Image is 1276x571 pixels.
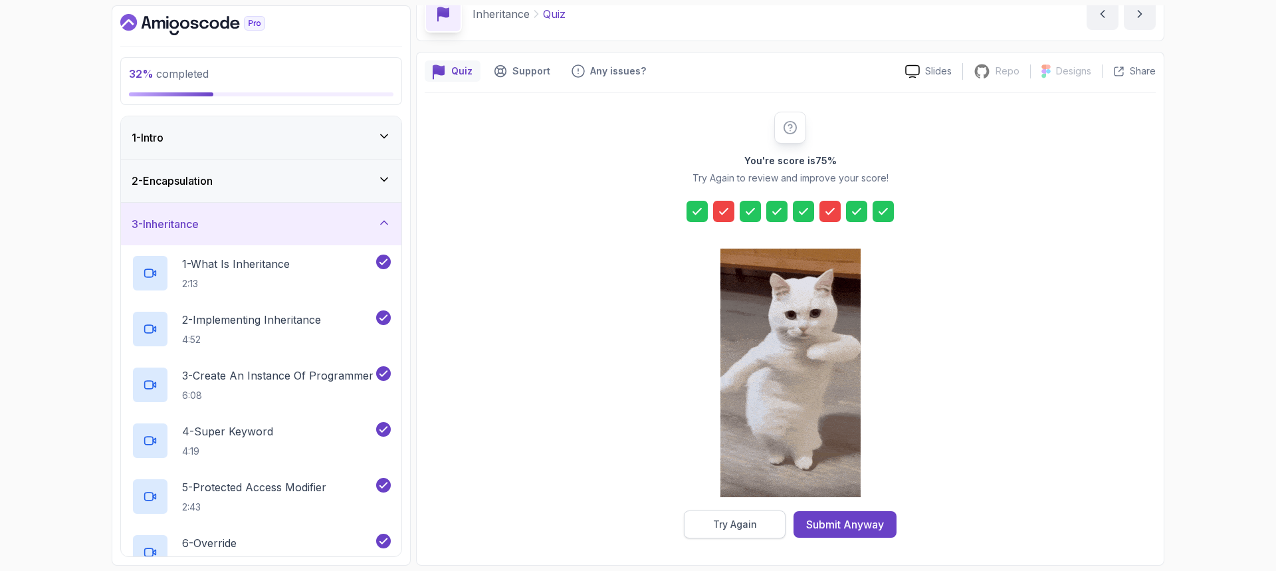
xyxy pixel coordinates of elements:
p: 2:43 [182,501,326,514]
a: Slides [895,64,962,78]
p: Quiz [543,6,566,22]
p: 6 - Override [182,535,237,551]
p: Repo [996,64,1019,78]
button: 6-Override5:56 [132,534,391,571]
button: 5-Protected Access Modifier2:43 [132,478,391,515]
img: cool-cat [720,249,861,497]
button: Feedback button [564,60,654,82]
p: 4:52 [182,333,321,346]
h3: 1 - Intro [132,130,163,146]
p: Designs [1056,64,1091,78]
p: Inheritance [473,6,530,22]
p: 3 - Create An Instance Of Programmer [182,368,373,384]
button: Try Again [684,511,786,538]
span: completed [129,67,209,80]
p: Try Again to review and improve your score! [692,171,889,185]
p: Slides [925,64,952,78]
button: 1-Intro [121,116,401,159]
div: Submit Anyway [806,516,884,532]
div: Try Again [713,518,757,531]
p: 2:13 [182,277,290,290]
p: 6:08 [182,389,373,402]
p: 4:19 [182,445,273,458]
p: Quiz [451,64,473,78]
p: 5:56 [182,556,237,570]
button: quiz button [425,60,480,82]
button: 1-What Is Inheritance2:13 [132,255,391,292]
h3: 2 - Encapsulation [132,173,213,189]
button: 2-Implementing Inheritance4:52 [132,310,391,348]
p: 4 - Super Keyword [182,423,273,439]
h3: 3 - Inheritance [132,216,199,232]
h2: You're score is 75 % [744,154,837,168]
button: Submit Anyway [794,511,897,538]
button: 2-Encapsulation [121,160,401,202]
button: Share [1102,64,1156,78]
button: Support button [486,60,558,82]
p: 1 - What Is Inheritance [182,256,290,272]
a: Dashboard [120,14,296,35]
button: 4-Super Keyword4:19 [132,422,391,459]
p: Support [512,64,550,78]
p: 2 - Implementing Inheritance [182,312,321,328]
p: 5 - Protected Access Modifier [182,479,326,495]
p: Share [1130,64,1156,78]
span: 32 % [129,67,154,80]
p: Any issues? [590,64,646,78]
button: 3-Create An Instance Of Programmer6:08 [132,366,391,403]
button: 3-Inheritance [121,203,401,245]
